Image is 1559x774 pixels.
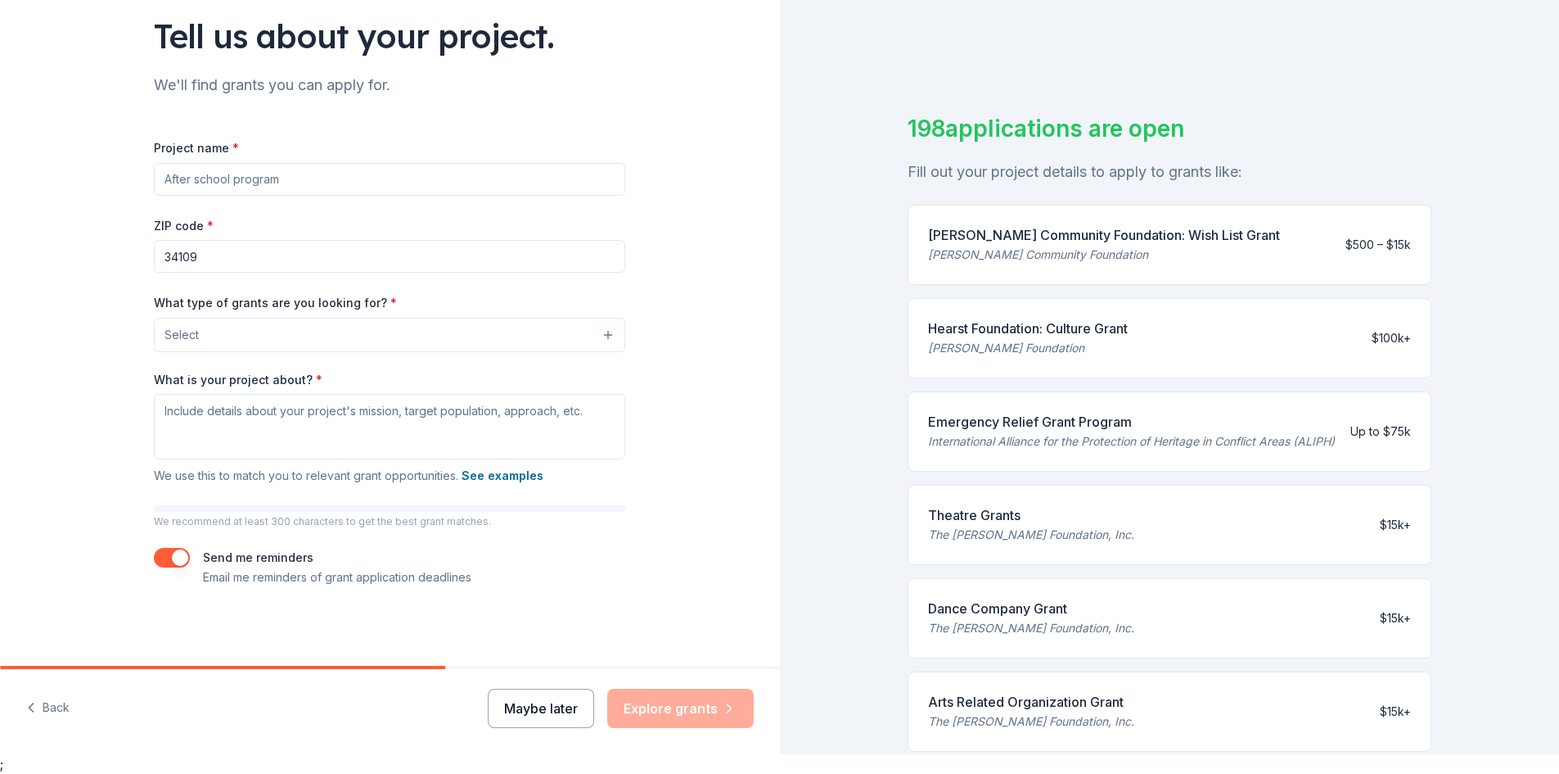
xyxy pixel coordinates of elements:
[154,72,625,98] div: We'll find grants you can apply for.
[203,568,471,587] p: Email me reminders of grant application deadlines
[928,225,1280,245] div: [PERSON_NAME] Community Foundation: Wish List Grant
[928,432,1335,451] div: International Alliance for the Protection of Heritage in Conflict Areas (ALIPH)
[488,689,594,728] button: Maybe later
[154,240,625,273] input: 12345 (U.S. only)
[462,466,543,486] button: See examples
[26,691,70,726] button: Back
[154,163,625,196] input: After school program
[928,618,1134,638] div: The [PERSON_NAME] Foundation, Inc.
[154,140,239,156] label: Project name
[928,245,1280,265] div: [PERSON_NAME] Community Foundation
[154,295,397,311] label: What type of grants are you looking for?
[928,505,1134,525] div: Theatre Grants
[164,325,199,345] span: Select
[1345,235,1411,255] div: $500 – $15k
[928,599,1134,618] div: Dance Company Grant
[1380,515,1411,535] div: $15k+
[154,13,625,59] div: Tell us about your project.
[908,111,1431,146] div: 198 applications are open
[154,318,625,352] button: Select
[928,712,1134,731] div: The [PERSON_NAME] Foundation, Inc.
[1380,609,1411,628] div: $15k+
[928,412,1335,432] div: Emergency Relief Grant Program
[908,159,1431,185] div: Fill out your project details to apply to grants like:
[928,525,1134,545] div: The [PERSON_NAME] Foundation, Inc.
[928,692,1134,712] div: Arts Related Organization Grant
[1350,422,1411,441] div: Up to $75k
[154,515,625,528] p: We recommend at least 300 characters to get the best grant matches.
[154,372,322,388] label: What is your project about?
[154,218,214,234] label: ZIP code
[1380,702,1411,722] div: $15k+
[1372,328,1411,348] div: $100k+
[203,550,313,564] label: Send me reminders
[154,468,543,482] span: We use this to match you to relevant grant opportunities.
[928,338,1128,358] div: [PERSON_NAME] Foundation
[928,319,1128,338] div: Hearst Foundation: Culture Grant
